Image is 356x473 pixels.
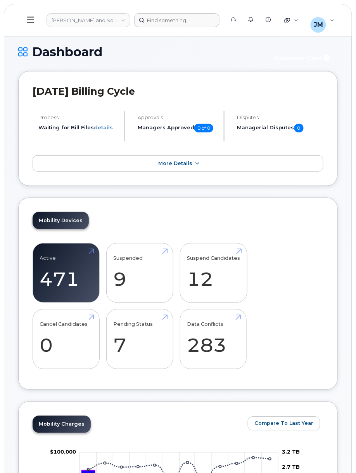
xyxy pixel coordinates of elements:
h4: Disputes [237,115,323,120]
a: Suspended 9 [114,247,166,299]
h4: Process [38,115,118,120]
g: $0 [50,449,76,455]
h5: Managers Approved [138,124,217,132]
button: Compare To Last Year [248,417,320,431]
a: Suspend Candidates 12 [187,247,240,299]
a: Mobility Charges [33,416,91,433]
li: Waiting for Bill Files [38,124,118,131]
tspan: 3.2 TB [282,449,300,455]
a: Cancel Candidates 0 [40,314,92,365]
button: Customer Card [268,51,338,65]
h1: Dashboard [18,45,264,59]
a: Data Conflicts 283 [187,314,240,365]
tspan: 2.7 TB [282,464,300,470]
h4: Approvals [138,115,217,120]
h5: Managerial Disputes [237,124,323,132]
span: 0 of 0 [194,124,213,132]
a: Active 471 [40,247,92,299]
span: More Details [158,160,192,166]
a: Pending Status 7 [114,314,166,365]
span: Compare To Last Year [254,420,314,427]
h2: [DATE] Billing Cycle [33,85,323,97]
a: details [94,124,113,130]
a: Mobility Devices [33,212,89,229]
span: 0 [294,124,304,132]
tspan: $100,000 [50,449,76,455]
